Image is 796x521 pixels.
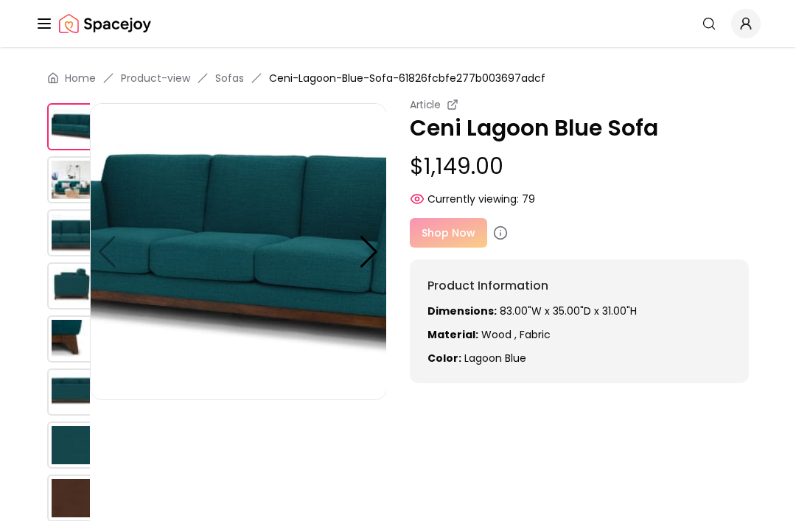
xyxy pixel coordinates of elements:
img: https://storage.googleapis.com/spacejoy-main/assets/61826fcbfe277b003697adcf/product_1_kgmknob6ejb [47,156,94,203]
span: lagoon blue [464,351,526,366]
a: Spacejoy [59,9,151,38]
span: Currently viewing: [427,192,519,206]
img: https://storage.googleapis.com/spacejoy-main/assets/61826fcbfe277b003697adcf/product_3_glilb0g1647 [47,262,94,310]
p: $1,149.00 [410,153,749,180]
img: https://storage.googleapis.com/spacejoy-main/assets/61826fcbfe277b003697adcf/product_1_i19hlge0j45 [47,422,94,469]
a: Product-view [121,71,190,85]
span: 79 [522,192,535,206]
img: https://storage.googleapis.com/spacejoy-main/assets/61826fcbfe277b003697adcf/product_2_0g2akpd8m3bn [47,209,94,256]
nav: breadcrumb [47,71,749,85]
span: Ceni-Lagoon-Blue-Sofa-61826fcbfe277b003697adcf [269,71,545,85]
img: https://storage.googleapis.com/spacejoy-main/assets/61826fcbfe277b003697adcf/product_0_1ofmid3m6mje [90,103,387,400]
strong: Material: [427,327,478,342]
p: Ceni Lagoon Blue Sofa [410,115,749,141]
a: Home [65,71,96,85]
a: Sofas [215,71,244,85]
img: https://storage.googleapis.com/spacejoy-main/assets/61826fcbfe277b003697adcf/product_0_1ofmid3m6mje [47,103,94,150]
img: https://storage.googleapis.com/spacejoy-main/assets/61826fcbfe277b003697adcf/product_0_kmhpldo0j73f [47,368,94,416]
strong: Dimensions: [427,304,497,318]
small: Article [410,97,441,112]
p: 83.00"W x 35.00"D x 31.00"H [427,304,731,318]
strong: Color: [427,351,461,366]
h6: Product Information [427,277,731,295]
span: Wood , Fabric [481,327,551,342]
img: Spacejoy Logo [59,9,151,38]
img: https://storage.googleapis.com/spacejoy-main/assets/61826fcbfe277b003697adcf/product_6_l7il6fhn6cb [47,315,94,363]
